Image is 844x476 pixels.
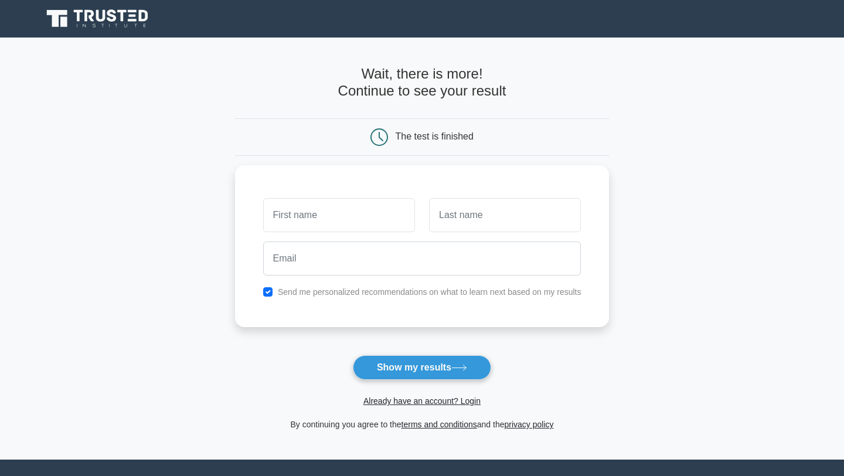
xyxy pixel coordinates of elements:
label: Send me personalized recommendations on what to learn next based on my results [278,287,581,297]
div: By continuing you agree to the and the [228,417,617,431]
a: terms and conditions [401,420,477,429]
h4: Wait, there is more! Continue to see your result [235,66,610,100]
input: First name [263,198,415,232]
a: Already have an account? Login [363,396,481,406]
button: Show my results [353,355,491,380]
input: Email [263,242,581,276]
a: privacy policy [505,420,554,429]
input: Last name [429,198,581,232]
div: The test is finished [396,131,474,141]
